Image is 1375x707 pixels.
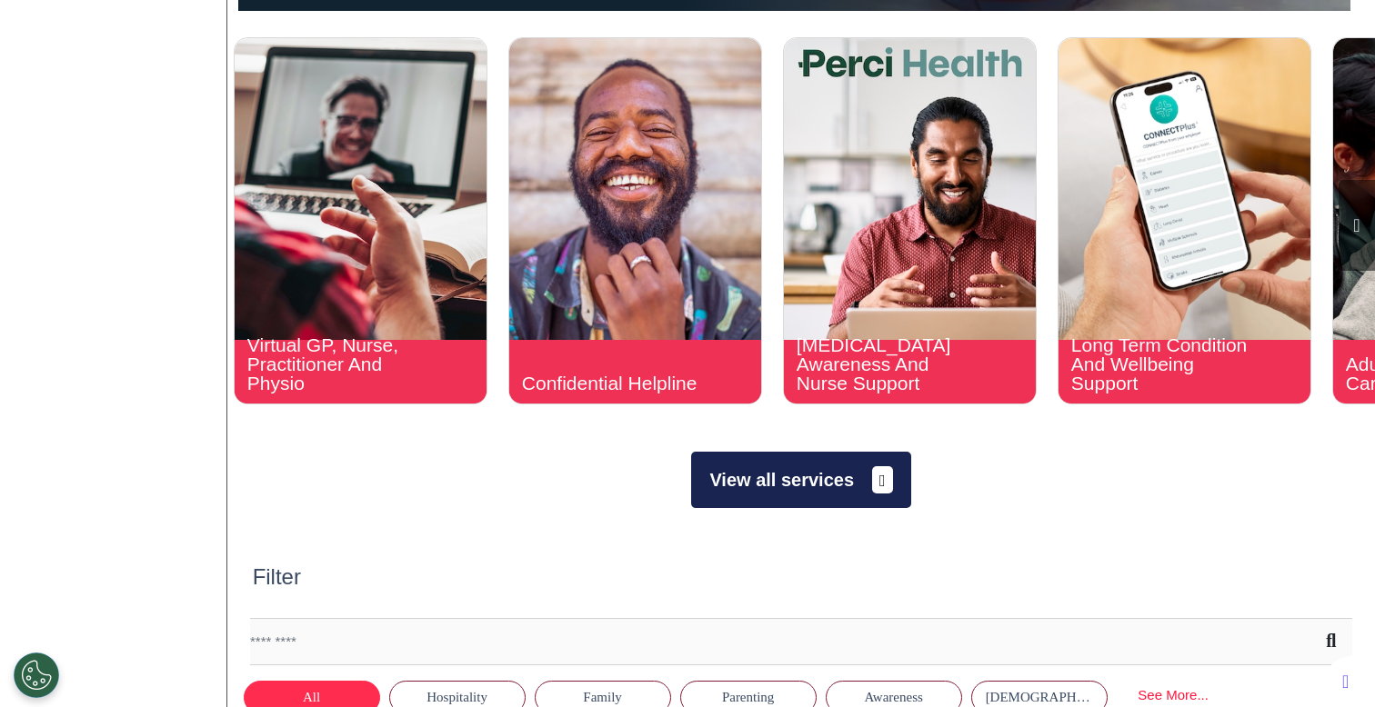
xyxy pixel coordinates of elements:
h2: Filter [253,564,301,591]
button: View all services [691,452,910,508]
button: Open Preferences [14,652,59,698]
div: Virtual GP, Nurse, Practitioner And Physio [247,335,424,393]
div: Long Term Condition And Wellbeing Support [1071,335,1248,393]
div: Confidential Helpline [522,373,698,393]
div: [MEDICAL_DATA] Awareness And Nurse Support [797,335,973,393]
